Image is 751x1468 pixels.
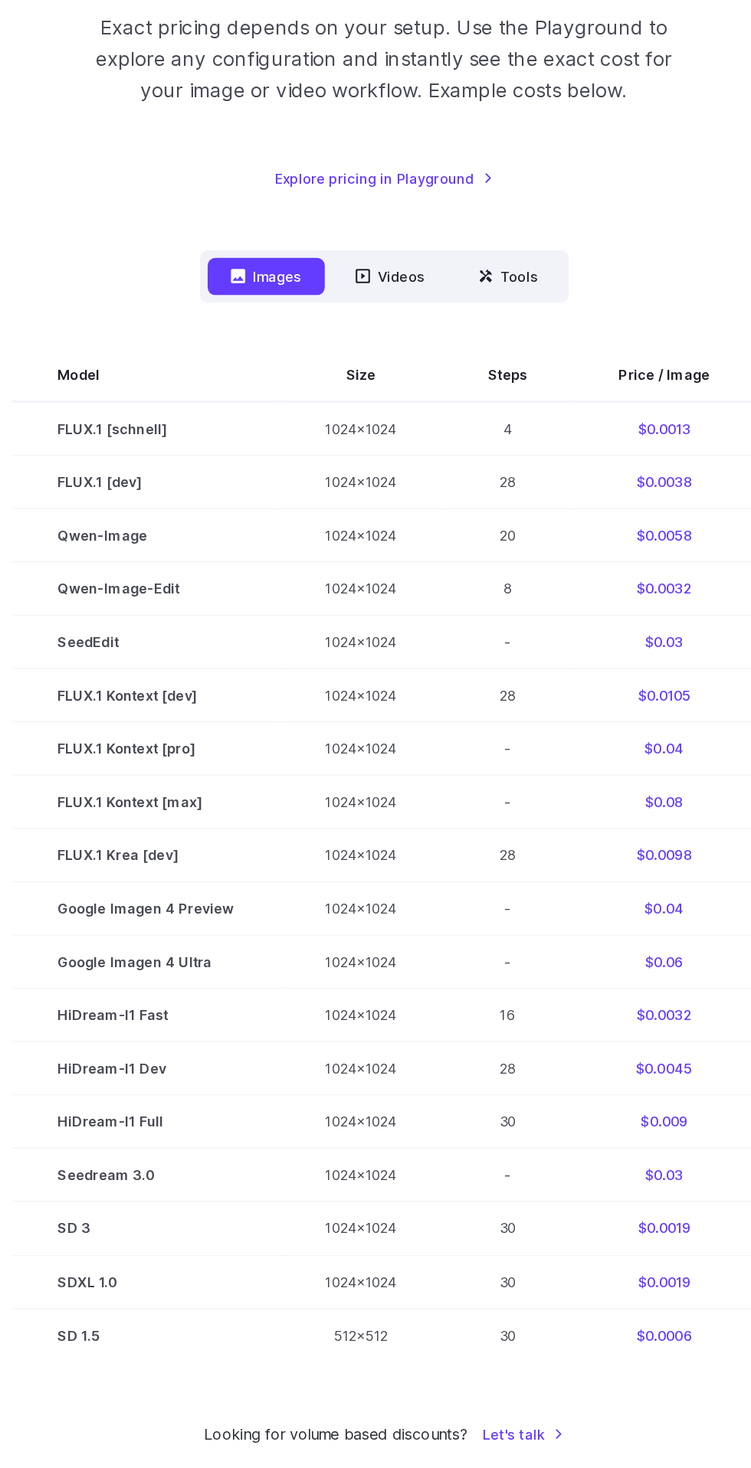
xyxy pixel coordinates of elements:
td: $0.0019 [528,1261,675,1304]
td: 1024x1024 [292,1090,423,1133]
label: Documentation [382,34,481,51]
td: 4 [423,617,528,661]
td: 1024x1024 [292,875,423,918]
td: Google Imagen 4 Preview [77,1004,292,1047]
td: FLUX.1 [schnell] [77,617,292,661]
td: 16 [423,1090,528,1133]
td: 20 [423,703,528,746]
a: Pricing [319,34,357,51]
th: Size [292,574,423,617]
td: SeedEdit [77,789,292,832]
td: $0.04 [528,1004,675,1047]
td: HiDream-I1 Fast [77,1090,292,1133]
td: 1024x1024 [292,832,423,875]
button: Tools [433,502,518,531]
th: Price / Image [528,574,675,617]
td: 1024x1024 [292,660,423,703]
a: Sign up [652,28,733,57]
label: Features [231,34,294,51]
button: Images [234,502,328,531]
td: FLUX.1 Kontext [dev] [77,832,292,875]
td: $0.0019 [528,1304,675,1347]
td: 28 [423,660,528,703]
td: SDXL 1.0 [77,1304,292,1347]
a: Explore pricing in Playground [288,429,464,446]
td: 512x512 [292,1347,423,1390]
td: Qwen-Image [77,703,292,746]
td: 1024x1024 [292,1175,423,1218]
td: 1024x1024 [292,1218,423,1261]
td: HiDream-I1 Dev [77,1133,292,1175]
td: - [423,789,528,832]
td: 1024x1024 [292,918,423,961]
small: Looking for volume based discounts? [231,1439,443,1459]
td: 28 [423,832,528,875]
td: FLUX.1 Kontext [max] [77,918,292,961]
td: $0.04 [528,875,675,918]
td: $0.03 [528,1218,675,1261]
td: 1024x1024 [292,1004,423,1047]
td: Seedream 3.0 [77,1218,292,1261]
td: 1024x1024 [292,789,423,832]
td: 1024x1024 [292,1133,423,1175]
td: FLUX.1 Kontext [pro] [77,875,292,918]
td: 1024x1024 [292,617,423,661]
a: Sign in [597,34,634,51]
td: SD 3 [77,1261,292,1304]
td: SD 1.5 [77,1347,292,1390]
td: $0.0032 [528,746,675,789]
td: 30 [423,1261,528,1304]
td: FLUX.1 [dev] [77,660,292,703]
a: Blog [506,34,530,51]
td: 30 [423,1347,528,1390]
td: $0.0058 [528,703,675,746]
td: 1024x1024 [292,1261,423,1304]
td: - [423,875,528,918]
td: FLUX.1 Krea [dev] [77,961,292,1004]
td: $0.06 [528,1047,675,1090]
td: 1024x1024 [292,1304,423,1347]
td: $0.0032 [528,1090,675,1133]
td: 30 [423,1175,528,1218]
th: Model [77,574,292,617]
td: - [423,1218,528,1261]
td: HiDream-I1 Full [77,1175,292,1218]
a: Let's talk [455,1440,520,1457]
td: 1024x1024 [292,1047,423,1090]
td: - [423,1004,528,1047]
td: - [423,918,528,961]
h1: Pricing based on what you use [90,159,661,254]
td: 8 [423,746,528,789]
td: 28 [423,961,528,1004]
td: $0.03 [528,789,675,832]
p: Exact pricing depends on your setup. Use the Playground to explore any configuration and instantl... [126,303,625,380]
th: Steps [423,574,528,617]
td: 1024x1024 [292,703,423,746]
td: $0.0038 [528,660,675,703]
td: $0.08 [528,918,675,961]
td: $0.0006 [528,1347,675,1390]
td: 1024x1024 [292,961,423,1004]
td: $0.0098 [528,961,675,1004]
a: Go to / [18,30,152,54]
td: Google Imagen 4 Ultra [77,1047,292,1090]
td: $0.0013 [528,617,675,661]
td: 30 [423,1304,528,1347]
td: $0.0045 [528,1133,675,1175]
td: 28 [423,1133,528,1175]
td: $0.0105 [528,832,675,875]
td: Qwen-Image-Edit [77,746,292,789]
button: Videos [334,502,427,531]
td: $0.009 [528,1175,675,1218]
td: - [423,1047,528,1090]
td: 1024x1024 [292,746,423,789]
